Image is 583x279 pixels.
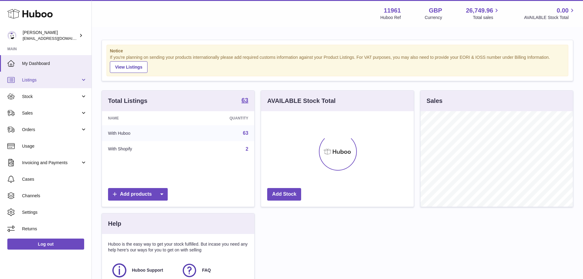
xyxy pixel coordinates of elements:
span: 26,749.96 [466,6,493,15]
a: 2 [245,146,248,152]
a: FAQ [181,262,245,279]
a: 63 [241,97,248,104]
span: FAQ [202,267,211,273]
span: [EMAIL_ADDRESS][DOMAIN_NAME] [23,36,90,41]
a: 0.00 AVAILABLE Stock Total [524,6,576,21]
td: With Huboo [102,125,184,141]
strong: Notice [110,48,565,54]
p: Huboo is the easy way to get your stock fulfilled. But incase you need any help here's our ways f... [108,241,248,253]
h3: AVAILABLE Stock Total [267,97,335,105]
th: Name [102,111,184,125]
div: [PERSON_NAME] [23,30,78,41]
a: View Listings [110,61,148,73]
div: If you're planning on sending your products internationally please add required customs informati... [110,55,565,73]
span: Sales [22,110,80,116]
h3: Help [108,220,121,228]
a: Log out [7,239,84,250]
div: Huboo Ref [380,15,401,21]
span: Channels [22,193,87,199]
span: Usage [22,143,87,149]
span: Returns [22,226,87,232]
span: Total sales [473,15,500,21]
span: Listings [22,77,80,83]
img: internalAdmin-11961@internal.huboo.com [7,31,17,40]
a: Huboo Support [111,262,175,279]
strong: GBP [429,6,442,15]
span: AVAILABLE Stock Total [524,15,576,21]
a: Add Stock [267,188,301,201]
span: Cases [22,176,87,182]
th: Quantity [184,111,255,125]
span: Stock [22,94,80,100]
span: Orders [22,127,80,133]
span: Invoicing and Payments [22,160,80,166]
h3: Sales [427,97,443,105]
span: Huboo Support [132,267,163,273]
span: 0.00 [557,6,569,15]
a: Add products [108,188,168,201]
span: My Dashboard [22,61,87,66]
a: 26,749.96 Total sales [466,6,500,21]
h3: Total Listings [108,97,148,105]
div: Currency [425,15,442,21]
strong: 11961 [384,6,401,15]
strong: 63 [241,97,248,103]
td: With Shopify [102,141,184,157]
a: 63 [243,130,249,136]
span: Settings [22,209,87,215]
